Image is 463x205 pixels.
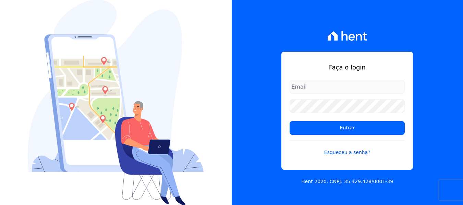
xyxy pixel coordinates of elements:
a: Esqueceu a senha? [290,140,405,156]
input: Entrar [290,121,405,135]
input: Email [290,80,405,94]
h1: Faça o login [290,63,405,72]
p: Hent 2020. CNPJ: 35.429.428/0001-39 [301,178,393,185]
